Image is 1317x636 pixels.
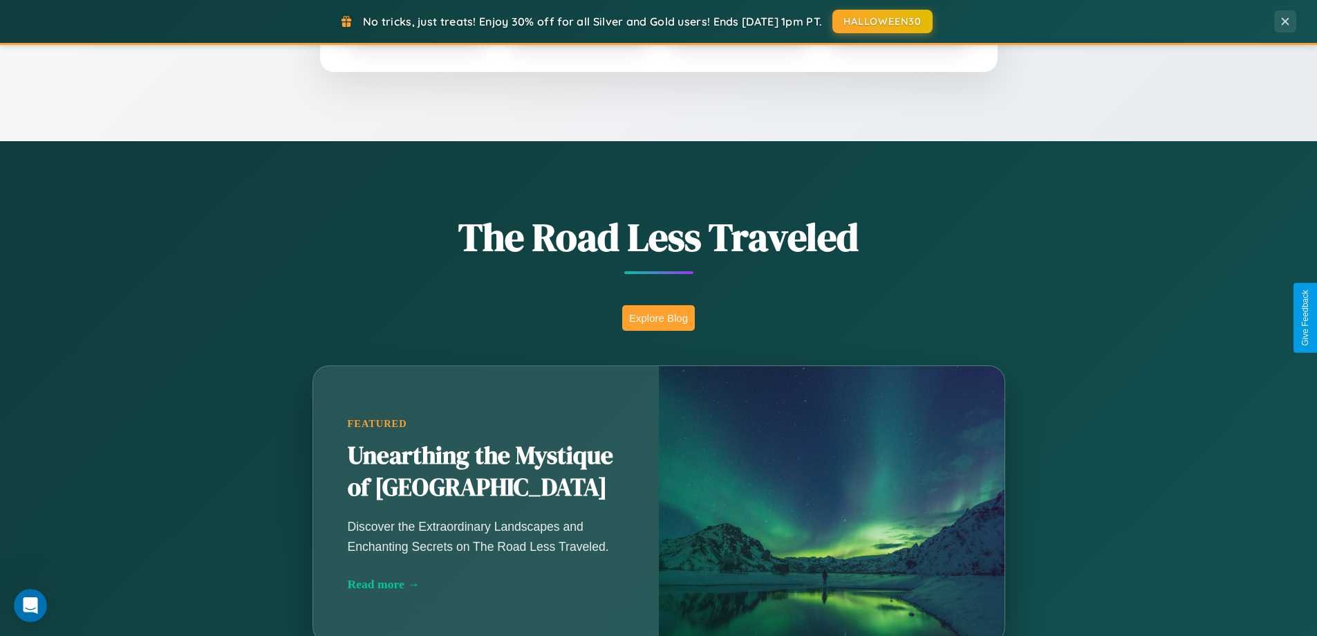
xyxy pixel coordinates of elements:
div: Read more → [348,577,624,592]
span: No tricks, just treats! Enjoy 30% off for all Silver and Gold users! Ends [DATE] 1pm PT. [363,15,822,28]
div: Featured [348,418,624,430]
button: Explore Blog [622,305,695,331]
div: Give Feedback [1300,290,1310,346]
h2: Unearthing the Mystique of [GEOGRAPHIC_DATA] [348,440,624,504]
p: Discover the Extraordinary Landscapes and Enchanting Secrets on The Road Less Traveled. [348,517,624,556]
button: HALLOWEEN30 [832,10,933,33]
h1: The Road Less Traveled [244,210,1074,264]
iframe: Intercom live chat [14,589,47,622]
